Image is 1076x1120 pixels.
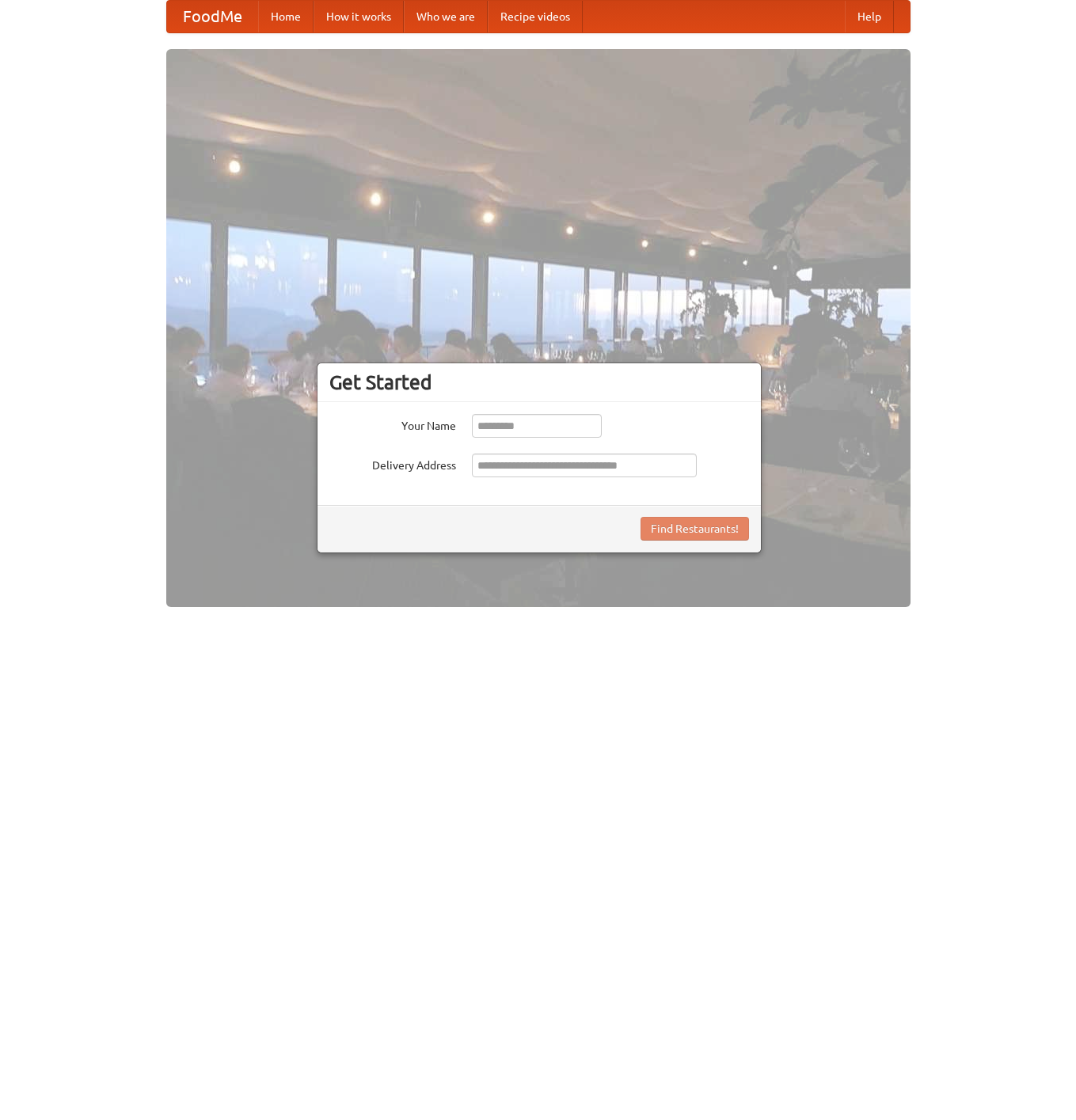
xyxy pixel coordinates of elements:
[167,1,258,32] a: FoodMe
[845,1,894,32] a: Help
[488,1,583,32] a: Recipe videos
[329,370,749,394] h3: Get Started
[329,414,456,434] label: Your Name
[258,1,314,32] a: Home
[314,1,404,32] a: How it works
[404,1,488,32] a: Who we are
[329,454,456,473] label: Delivery Address
[641,517,749,541] button: Find Restaurants!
